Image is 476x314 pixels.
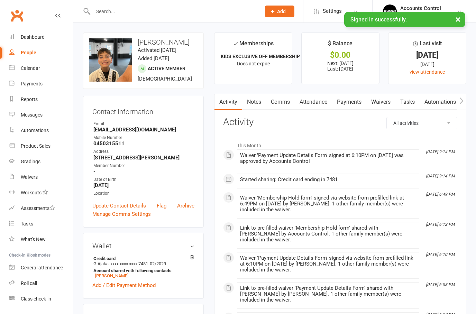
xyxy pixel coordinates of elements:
a: Tasks [395,94,420,110]
i: [DATE] 6:49 PM [426,192,455,197]
a: Update Contact Details [92,202,146,210]
div: Dashboard [21,34,45,40]
div: Roll call [21,280,37,286]
div: $ Balance [328,39,353,52]
a: Notes [242,94,266,110]
li: This Month [223,138,457,149]
i: [DATE] 6:10 PM [426,252,455,257]
a: Roll call [9,276,73,291]
a: Payments [332,94,366,110]
button: Add [265,6,294,17]
div: Link to pre-filled waiver 'Membership Hold form' shared with [PERSON_NAME] by Accounts Control. 1... [240,225,416,243]
a: What's New [9,232,73,247]
strong: Account shared with following contacts [93,268,191,273]
div: Address [93,148,194,155]
h3: Activity [223,117,457,128]
a: [PERSON_NAME] [95,273,128,278]
a: Assessments [9,201,73,216]
a: Flag [157,202,166,210]
time: Activated [DATE] [138,47,176,53]
span: xxxx xxxx xxxx 7481 [110,261,148,266]
h3: Contact information [92,105,194,116]
div: Location [93,190,194,197]
a: Messages [9,107,73,123]
a: Automations [420,94,461,110]
a: Gradings [9,154,73,169]
a: Reports [9,92,73,107]
div: Last visit [413,39,442,52]
a: Payments [9,76,73,92]
div: Waiver 'Payment Update Details Form' signed via website from prefilled link at 6:10PM on [DATE] b... [240,255,416,273]
div: [PERSON_NAME] [400,11,441,18]
a: Activity [214,94,242,110]
a: Clubworx [8,7,26,24]
a: Calendar [9,61,73,76]
a: view attendance [410,69,445,75]
a: Waivers [9,169,73,185]
div: Accounts Control [400,5,441,11]
span: Add [277,9,286,14]
img: thumb_image1701918351.png [383,4,397,18]
div: Date of Birth [93,176,194,183]
div: Started sharing: Credit card ending in 7481 [240,177,416,183]
div: Gradings [21,159,40,164]
div: Waiver 'Membership Hold form' signed via website from prefilled link at 6:49PM on [DATE] by [PERS... [240,195,416,213]
div: [DATE] [395,52,460,59]
a: Product Sales [9,138,73,154]
span: [DEMOGRAPHIC_DATA] [138,76,192,82]
li: G Ajaka [92,255,194,279]
span: Does not expire [237,61,270,66]
div: Waivers [21,174,38,180]
a: Waivers [366,94,395,110]
div: Tasks [21,221,33,227]
strong: 0450315511 [93,140,194,147]
a: Comms [266,94,295,110]
a: General attendance kiosk mode [9,260,73,276]
time: Added [DATE] [138,55,169,62]
div: General attendance [21,265,63,270]
a: Class kiosk mode [9,291,73,307]
strong: [EMAIL_ADDRESS][DOMAIN_NAME] [93,127,194,133]
i: [DATE] 9:14 PM [426,174,455,178]
div: [DATE] [395,61,460,68]
div: Assessments [21,205,55,211]
div: Email [93,121,194,127]
div: Reports [21,96,38,102]
strong: Credit card [93,256,191,261]
a: Dashboard [9,29,73,45]
strong: [DATE] [93,182,194,188]
span: Settings [323,3,342,19]
div: Payments [21,81,43,86]
div: Link to pre-filled waiver 'Payment Update Details Form' shared with [PERSON_NAME] by [PERSON_NAME... [240,285,416,303]
a: Automations [9,123,73,138]
a: People [9,45,73,61]
input: Search... [91,7,256,16]
div: Product Sales [21,143,51,149]
span: 02/2029 [150,261,166,266]
div: $0.00 [308,52,373,59]
div: Memberships [233,39,274,52]
div: Mobile Number [93,135,194,141]
a: Tasks [9,216,73,232]
i: [DATE] 9:14 PM [426,149,455,154]
span: Active member [148,66,185,71]
a: Manage Comms Settings [92,210,151,218]
h3: [PERSON_NAME] [89,38,198,46]
div: Waiver 'Payment Update Details Form' signed at 6:10PM on [DATE] was approved by Accounts Control [240,153,416,164]
strong: - [93,168,194,175]
i: [DATE] 6:12 PM [426,222,455,227]
a: Attendance [295,94,332,110]
div: Automations [21,128,49,133]
div: People [21,50,36,55]
img: image1756970001.png [89,38,132,82]
h3: Wallet [92,242,194,250]
div: What's New [21,237,46,242]
div: Class check-in [21,296,51,302]
i: ✓ [233,40,238,47]
a: Archive [177,202,194,210]
strong: KIDS EXCLUSIVE OFF MEMBERSHIP [221,54,300,59]
a: Add / Edit Payment Method [92,281,156,289]
div: Workouts [21,190,42,195]
p: Next: [DATE] Last: [DATE] [308,61,373,72]
span: Signed in successfully. [350,16,407,23]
